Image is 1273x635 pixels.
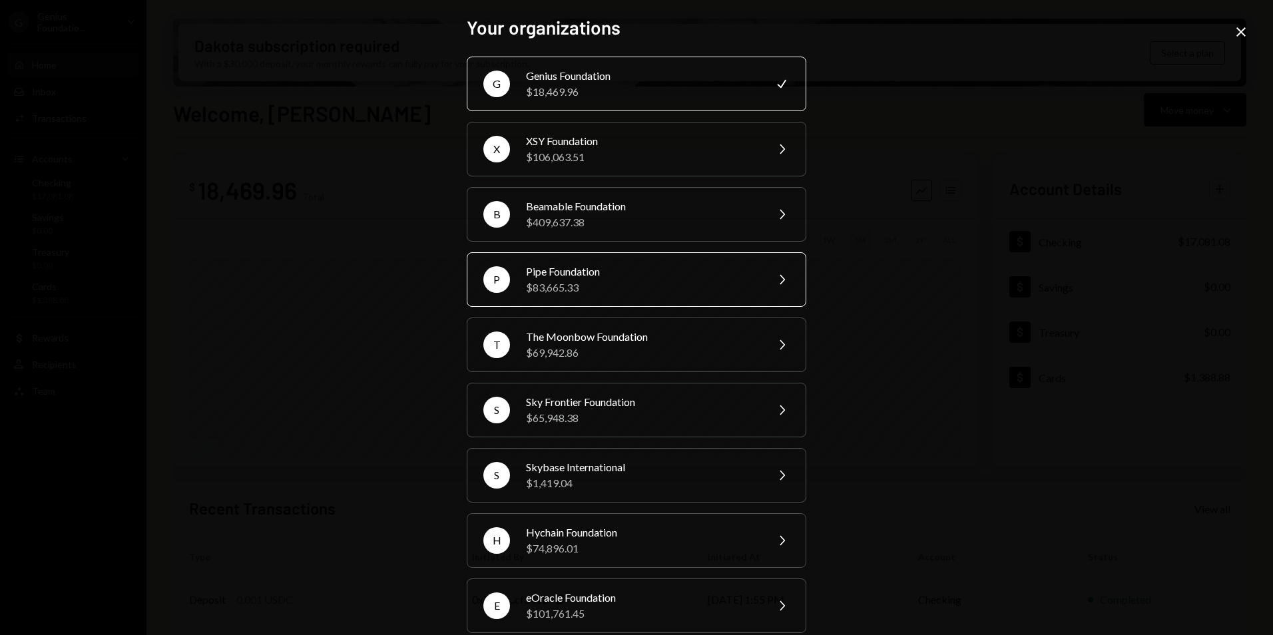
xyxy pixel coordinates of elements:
button: TThe Moonbow Foundation$69,942.86 [467,317,806,372]
div: $69,942.86 [526,345,758,361]
div: E [483,592,510,619]
button: HHychain Foundation$74,896.01 [467,513,806,568]
div: XSY Foundation [526,133,758,149]
div: Beamable Foundation [526,198,758,214]
div: $106,063.51 [526,149,758,165]
div: P [483,266,510,293]
div: Skybase International [526,459,758,475]
div: $1,419.04 [526,475,758,491]
div: Sky Frontier Foundation [526,394,758,410]
button: SSkybase International$1,419.04 [467,448,806,503]
button: PPipe Foundation$83,665.33 [467,252,806,307]
div: T [483,331,510,358]
h2: Your organizations [467,15,806,41]
button: BBeamable Foundation$409,637.38 [467,187,806,242]
div: Pipe Foundation [526,264,758,280]
div: $74,896.01 [526,540,758,556]
div: $409,637.38 [526,214,758,230]
div: $101,761.45 [526,606,758,622]
button: EeOracle Foundation$101,761.45 [467,578,806,633]
div: Hychain Foundation [526,525,758,540]
div: S [483,462,510,489]
div: The Moonbow Foundation [526,329,758,345]
div: Genius Foundation [526,68,758,84]
button: GGenius Foundation$18,469.96 [467,57,806,111]
div: X [483,136,510,162]
div: $18,469.96 [526,84,758,100]
div: G [483,71,510,97]
div: B [483,201,510,228]
div: $65,948.38 [526,410,758,426]
button: SSky Frontier Foundation$65,948.38 [467,383,806,437]
div: H [483,527,510,554]
button: XXSY Foundation$106,063.51 [467,122,806,176]
div: S [483,397,510,423]
div: $83,665.33 [526,280,758,296]
div: eOracle Foundation [526,590,758,606]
